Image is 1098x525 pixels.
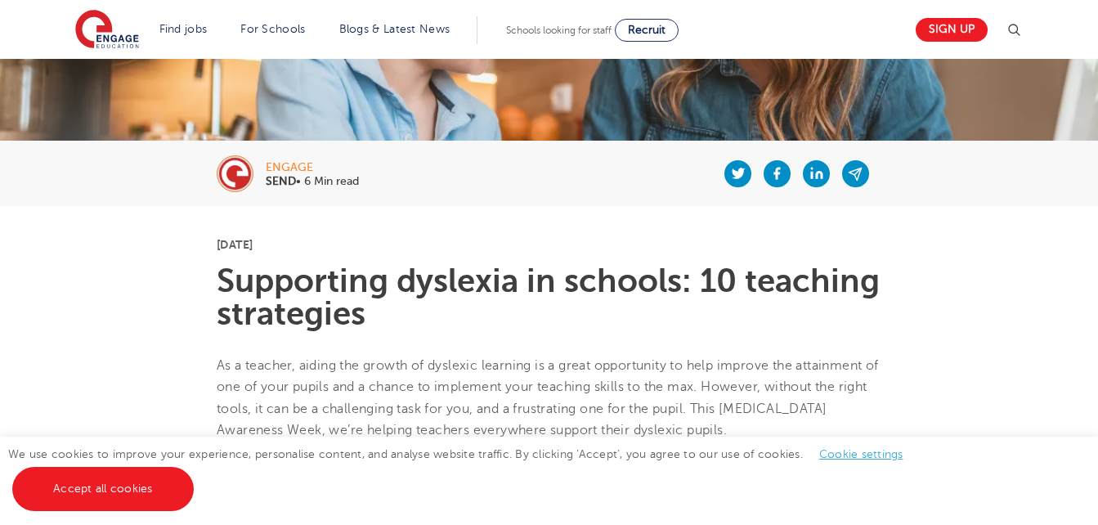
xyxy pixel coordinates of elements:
span: Schools looking for staff [506,25,612,36]
a: For Schools [240,23,305,35]
span: We use cookies to improve your experience, personalise content, and analyse website traffic. By c... [8,448,920,495]
p: • 6 Min read [266,176,359,187]
span: As a teacher, aiding the growth of dyslexic learning is a great opportunity to help improve the a... [217,358,879,437]
span: Recruit [628,24,666,36]
p: [DATE] [217,239,881,250]
a: Cookie settings [819,448,903,460]
a: Blogs & Latest News [339,23,450,35]
a: Recruit [615,19,679,42]
div: engage [266,162,359,173]
a: Sign up [916,18,988,42]
h1: Supporting dyslexia in schools: 10 teaching strategies [217,265,881,330]
a: Accept all cookies [12,467,194,511]
a: Find jobs [159,23,208,35]
b: SEND [266,175,296,187]
img: Engage Education [75,10,139,51]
